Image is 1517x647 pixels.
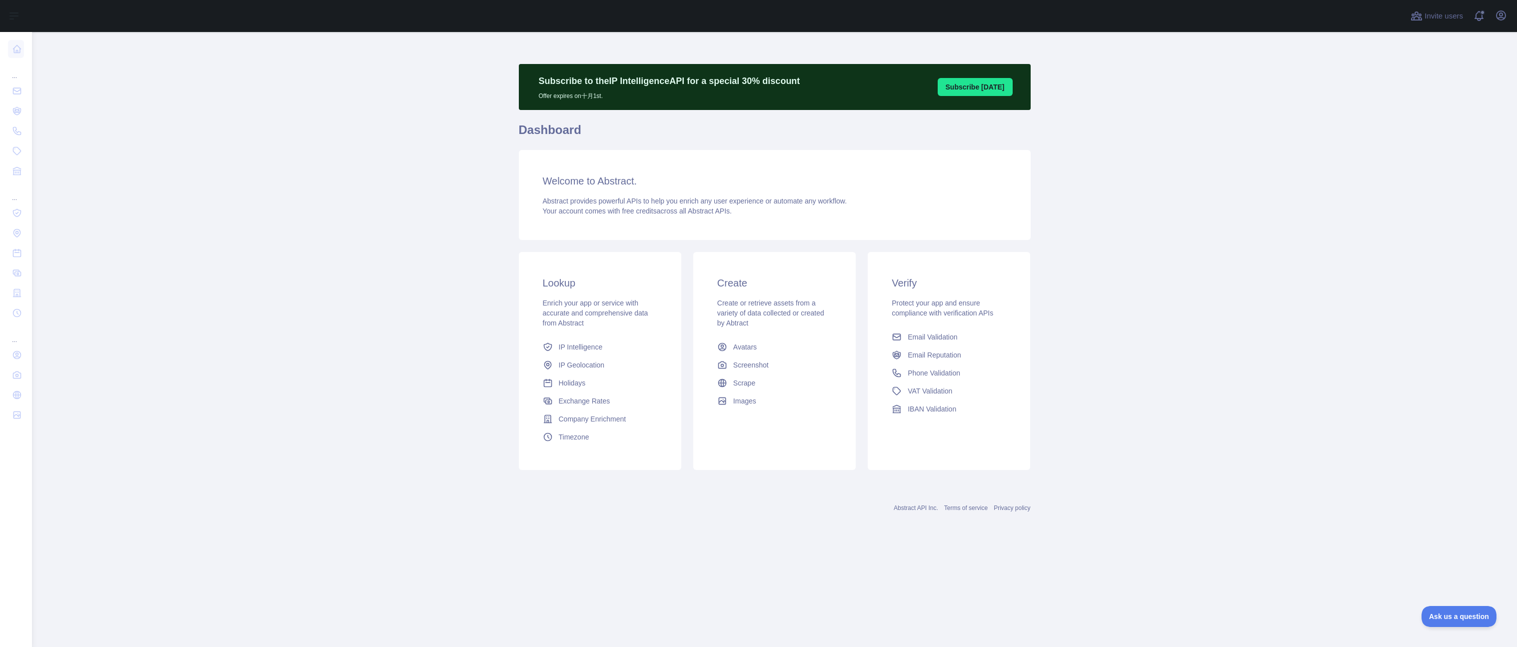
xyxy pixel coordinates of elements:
[713,338,836,356] a: Avatars
[543,174,1007,188] h3: Welcome to Abstract.
[8,182,24,202] div: ...
[559,342,603,352] span: IP Intelligence
[539,338,661,356] a: IP Intelligence
[539,374,661,392] a: Holidays
[8,324,24,344] div: ...
[888,364,1010,382] a: Phone Validation
[713,356,836,374] a: Screenshot
[559,360,605,370] span: IP Geolocation
[888,400,1010,418] a: IBAN Validation
[944,504,988,511] a: Terms of service
[717,276,832,290] h3: Create
[994,504,1030,511] a: Privacy policy
[908,404,956,414] span: IBAN Validation
[733,378,755,388] span: Scrape
[892,276,1006,290] h3: Verify
[539,74,800,88] p: Subscribe to the IP Intelligence API for a special 30 % discount
[539,428,661,446] a: Timezone
[8,60,24,80] div: ...
[908,386,952,396] span: VAT Validation
[713,374,836,392] a: Scrape
[733,342,757,352] span: Avatars
[539,392,661,410] a: Exchange Rates
[908,350,961,360] span: Email Reputation
[559,396,610,406] span: Exchange Rates
[908,368,960,378] span: Phone Validation
[888,328,1010,346] a: Email Validation
[543,207,732,215] span: Your account comes with across all Abstract APIs.
[543,299,648,327] span: Enrich your app or service with accurate and comprehensive data from Abstract
[717,299,824,327] span: Create or retrieve assets from a variety of data collected or created by Abtract
[622,207,657,215] span: free credits
[908,332,957,342] span: Email Validation
[894,504,938,511] a: Abstract API Inc.
[559,432,589,442] span: Timezone
[888,382,1010,400] a: VAT Validation
[1422,606,1497,627] iframe: Toggle Customer Support
[543,276,657,290] h3: Lookup
[539,88,800,100] p: Offer expires on 十月 1st.
[733,360,769,370] span: Screenshot
[888,346,1010,364] a: Email Reputation
[713,392,836,410] a: Images
[892,299,993,317] span: Protect your app and ensure compliance with verification APIs
[1409,8,1465,24] button: Invite users
[559,414,626,424] span: Company Enrichment
[1425,10,1463,22] span: Invite users
[539,410,661,428] a: Company Enrichment
[733,396,756,406] span: Images
[539,356,661,374] a: IP Geolocation
[938,78,1013,96] button: Subscribe [DATE]
[559,378,586,388] span: Holidays
[543,197,847,205] span: Abstract provides powerful APIs to help you enrich any user experience or automate any workflow.
[519,122,1031,146] h1: Dashboard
